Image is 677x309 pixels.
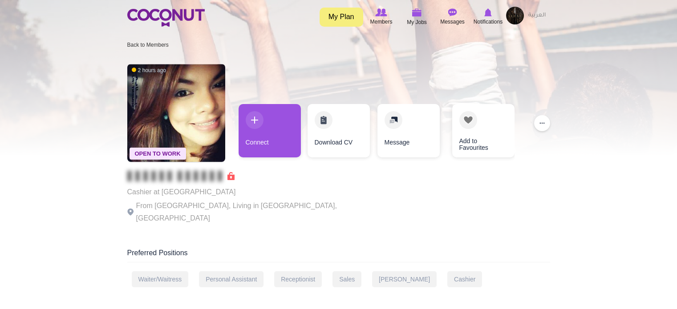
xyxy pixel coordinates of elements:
[320,8,363,27] a: My Plan
[412,8,422,16] img: My Jobs
[440,17,465,26] span: Messages
[372,271,437,287] div: [PERSON_NAME]
[332,271,361,287] div: Sales
[375,8,387,16] img: Browse Members
[239,104,301,157] a: Connect
[399,7,435,28] a: My Jobs My Jobs
[524,7,550,24] a: العربية
[127,42,169,48] a: Back to Members
[470,7,506,27] a: Notifications Notifications
[127,200,372,225] p: From [GEOGRAPHIC_DATA], Living in [GEOGRAPHIC_DATA], [GEOGRAPHIC_DATA]
[199,271,264,287] div: Personal Assistant
[127,186,372,198] p: Cashier at [GEOGRAPHIC_DATA]
[308,104,370,157] a: Download CV
[534,115,550,131] button: ...
[446,104,508,162] div: 4 / 4
[447,271,482,287] div: Cashier
[239,104,301,162] div: 1 / 4
[127,9,205,27] img: Home
[370,17,392,26] span: Members
[130,148,186,160] span: Open To Work
[308,104,370,162] div: 2 / 4
[484,8,492,16] img: Notifications
[474,17,503,26] span: Notifications
[127,172,235,181] span: Connect to Unlock the Profile
[364,7,399,27] a: Browse Members Members
[435,7,470,27] a: Messages Messages
[274,271,322,287] div: Receptionist
[127,248,550,262] div: Preferred Positions
[132,67,166,74] span: 2 hours ago
[132,271,189,287] div: Waiter/Waitress
[377,104,440,157] a: Message
[452,104,515,157] a: Add to Favourites
[448,8,457,16] img: Messages
[407,18,427,27] span: My Jobs
[377,104,439,162] div: 3 / 4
